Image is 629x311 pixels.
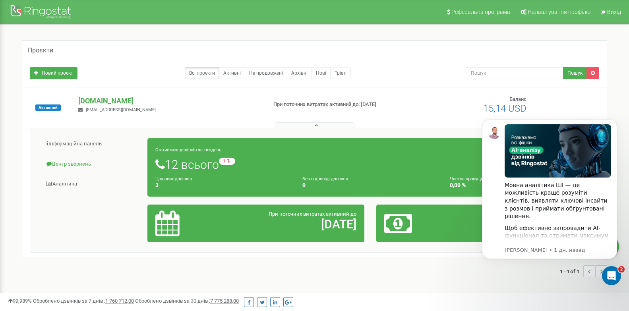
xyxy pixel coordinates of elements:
h4: 0,00 % [450,182,585,188]
small: Цільових дзвінків [155,176,192,182]
u: 7 775 288,00 [210,298,239,304]
span: Оброблено дзвінків за 7 днів : [33,298,134,304]
p: При поточних витратах активний до: [DATE] [273,101,407,108]
h5: Проєкти [28,47,53,54]
span: Активний [35,104,61,111]
iframe: Intercom live chat [602,266,621,285]
h1: 12 всього [155,158,585,171]
small: Частка пропущених дзвінків [450,176,508,182]
span: 2 [618,266,625,272]
a: Аналiтика [36,174,148,194]
a: Інформаційна панель [36,134,148,154]
span: Вихід [607,9,621,15]
small: Статистика дзвінків за тиждень [155,147,221,153]
small: -1 [219,158,235,165]
span: Баланс [509,96,526,102]
button: Пошук [563,67,587,79]
iframe: Intercom notifications сообщение [470,107,629,290]
h4: 3 [155,182,290,188]
h2: 15,14 $ [455,218,585,231]
a: Нові [312,67,331,79]
h2: [DATE] [226,218,356,231]
p: [DOMAIN_NAME] [78,96,260,106]
span: Оброблено дзвінків за 30 днів : [135,298,239,304]
a: Новий проєкт [30,67,77,79]
a: Тріал [330,67,351,79]
input: Пошук [466,67,563,79]
span: Налаштування профілю [528,9,590,15]
a: Всі проєкти [185,67,219,79]
a: Активні [219,67,245,79]
small: Без відповіді дзвінків [302,176,348,182]
span: 99,989% [8,298,32,304]
span: Реферальна програма [451,9,510,15]
a: Не продовжені [245,67,287,79]
span: [EMAIL_ADDRESS][DOMAIN_NAME] [86,107,156,112]
a: Центр звернень [36,155,148,174]
u: 1 760 712,00 [105,298,134,304]
a: Архівні [287,67,312,79]
span: 15,14 USD [483,103,526,114]
h4: 0 [302,182,437,188]
span: При поточних витратах активний до [269,211,356,217]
